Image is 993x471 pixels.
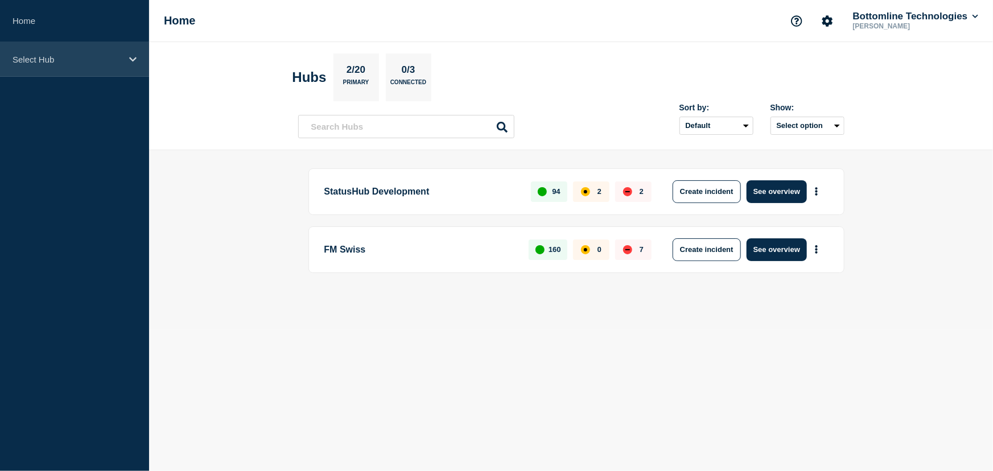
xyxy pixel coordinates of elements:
p: 0/3 [397,64,419,79]
button: More actions [809,181,824,202]
button: Support [785,9,809,33]
h2: Hubs [292,69,327,85]
button: Create incident [673,180,741,203]
button: More actions [809,239,824,260]
p: Primary [343,79,369,91]
p: 160 [549,245,561,254]
p: 2 [640,187,644,196]
p: 2/20 [342,64,369,79]
p: Select Hub [13,55,122,64]
button: Bottomline Technologies [851,11,980,22]
button: Create incident [673,238,741,261]
p: 94 [552,187,560,196]
div: Sort by: [679,103,753,112]
div: down [623,245,632,254]
p: 7 [640,245,644,254]
p: 2 [598,187,601,196]
button: See overview [747,238,807,261]
div: affected [581,187,590,196]
p: FM Swiss [324,238,516,261]
p: [PERSON_NAME] [851,22,969,30]
button: Select option [770,117,844,135]
button: See overview [747,180,807,203]
p: 0 [598,245,601,254]
div: down [623,187,632,196]
div: affected [581,245,590,254]
h1: Home [164,14,196,27]
p: Connected [390,79,426,91]
select: Sort by [679,117,753,135]
input: Search Hubs [298,115,514,138]
button: Account settings [815,9,839,33]
div: up [535,245,545,254]
div: Show: [770,103,844,112]
div: up [538,187,547,196]
p: StatusHub Development [324,180,518,203]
